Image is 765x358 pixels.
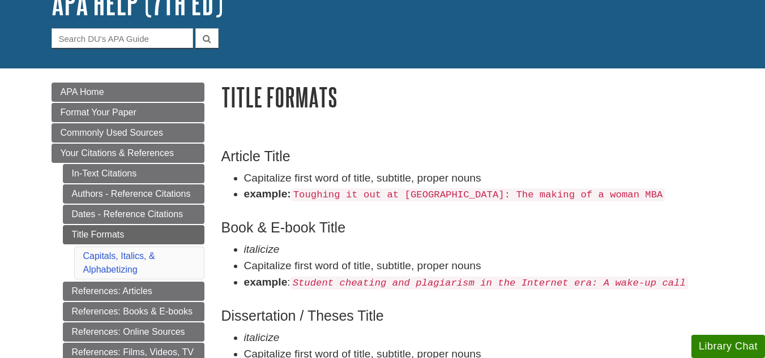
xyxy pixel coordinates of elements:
[63,282,204,301] a: References: Articles
[221,148,714,165] h3: Article Title
[52,103,204,122] a: Format Your Paper
[244,331,280,343] em: italicize
[691,335,765,358] button: Library Chat
[61,128,163,137] span: Commonly Used Sources
[221,308,714,324] h3: Dissertation / Theses Title
[61,87,104,97] span: APA Home
[63,302,204,321] a: References: Books & E-books
[221,219,714,236] h3: Book & E-book Title
[83,251,155,274] a: Capitals, Italics, & Alphabetizing
[244,170,714,187] li: Capitalize first word of title, subtitle, proper nouns
[63,225,204,244] a: Title Formats
[244,276,288,288] strong: example
[63,322,204,342] a: References: Online Sources
[52,144,204,163] a: Your Citations & References
[244,243,280,255] em: italicize
[61,148,174,158] span: Your Citations & References
[63,164,204,183] a: In-Text Citations
[293,278,686,288] em: Student cheating and plagiarism in the Internet era: A wake-up call
[52,28,193,48] input: Search DU's APA Guide
[52,83,204,102] a: APA Home
[61,107,136,117] span: Format Your Paper
[63,184,204,204] a: Authors - Reference Citations
[244,258,714,274] li: Capitalize first word of title, subtitle, proper nouns
[244,188,291,200] strong: example:
[63,205,204,224] a: Dates - Reference Citations
[291,188,665,201] code: Toughing it out at [GEOGRAPHIC_DATA]: The making of a woman MBA
[244,274,714,291] li: :
[221,83,714,111] h1: Title Formats
[52,123,204,143] a: Commonly Used Sources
